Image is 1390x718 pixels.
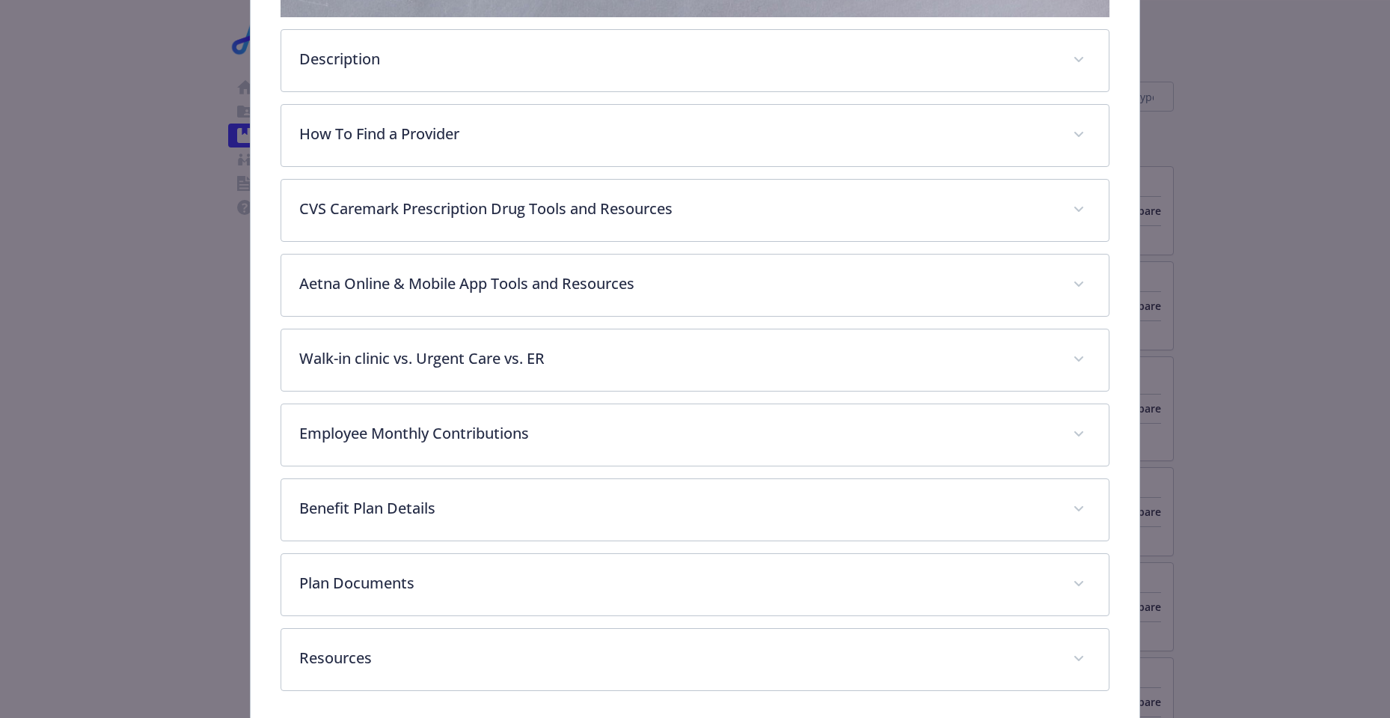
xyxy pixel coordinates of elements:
p: CVS Caremark Prescription Drug Tools and Resources [299,198,1054,220]
div: CVS Caremark Prescription Drug Tools and Resources [281,180,1108,241]
p: How To Find a Provider [299,123,1054,145]
div: Aetna Online & Mobile App Tools and Resources [281,255,1108,316]
p: Aetna Online & Mobile App Tools and Resources [299,273,1054,295]
p: Walk-in clinic vs. Urgent Care vs. ER [299,347,1054,370]
div: Walk-in clinic vs. Urgent Care vs. ER [281,329,1108,391]
p: Description [299,48,1054,70]
div: Benefit Plan Details [281,479,1108,541]
div: How To Find a Provider [281,105,1108,166]
p: Resources [299,647,1054,669]
div: Description [281,30,1108,91]
div: Employee Monthly Contributions [281,404,1108,466]
div: Resources [281,629,1108,690]
div: Plan Documents [281,554,1108,615]
p: Employee Monthly Contributions [299,422,1054,445]
p: Plan Documents [299,572,1054,594]
p: Benefit Plan Details [299,497,1054,520]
